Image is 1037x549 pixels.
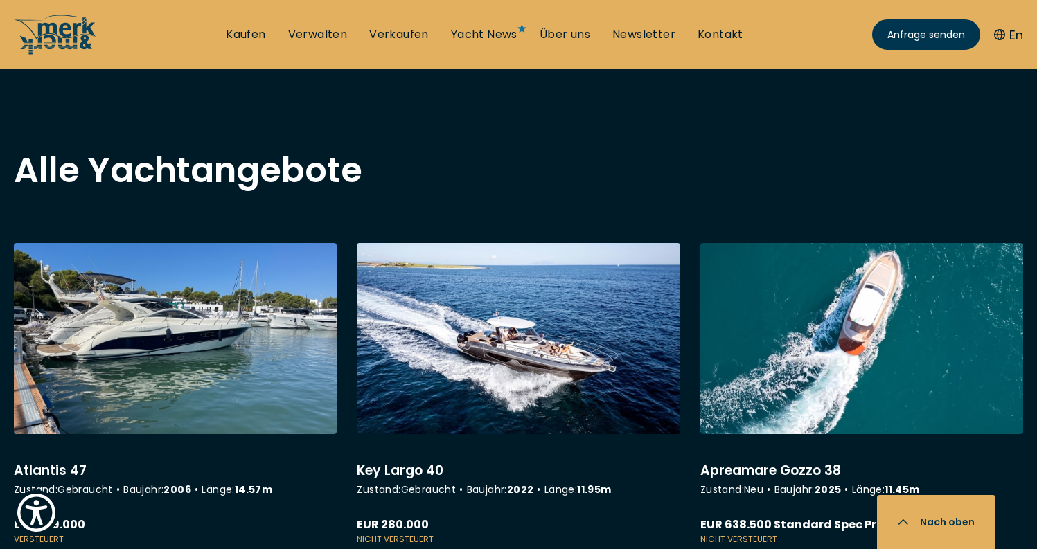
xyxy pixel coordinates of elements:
a: Verkaufen [369,27,429,42]
button: En [994,26,1023,44]
button: Nach oben [877,495,995,549]
a: More details aboutKey Largo 40 [357,243,680,546]
a: Verwalten [288,27,348,42]
a: Über uns [540,27,590,42]
a: Kontakt [698,27,743,42]
h2: Alle Yachtangebote [14,153,1023,188]
a: Anfrage senden [872,19,980,50]
a: More details aboutApreamare Gozzo 38 [700,243,1023,546]
button: Show Accessibility Preferences [14,490,59,535]
a: Yacht News [451,27,517,42]
a: Newsletter [612,27,675,42]
a: Kaufen [226,27,265,42]
span: Anfrage senden [887,28,965,42]
a: More details aboutAtlantis 47 [14,243,337,546]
